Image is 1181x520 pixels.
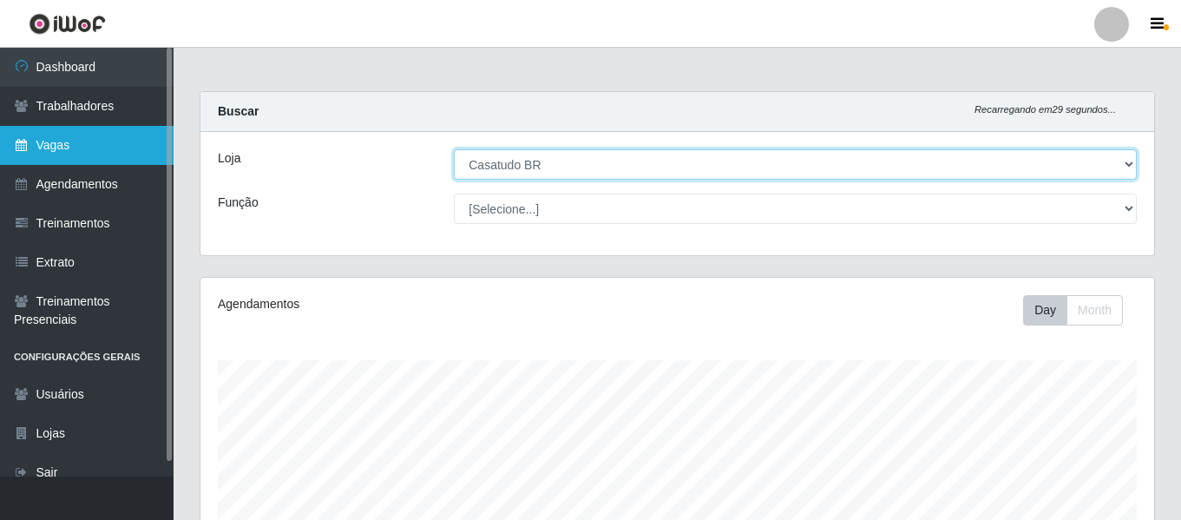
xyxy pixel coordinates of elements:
div: Agendamentos [218,295,586,313]
div: Toolbar with button groups [1023,295,1137,326]
i: Recarregando em 29 segundos... [974,104,1116,115]
strong: Buscar [218,104,259,118]
label: Loja [218,149,240,168]
button: Month [1066,295,1123,326]
label: Função [218,194,259,212]
img: CoreUI Logo [29,13,106,35]
div: First group [1023,295,1123,326]
button: Day [1023,295,1067,326]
